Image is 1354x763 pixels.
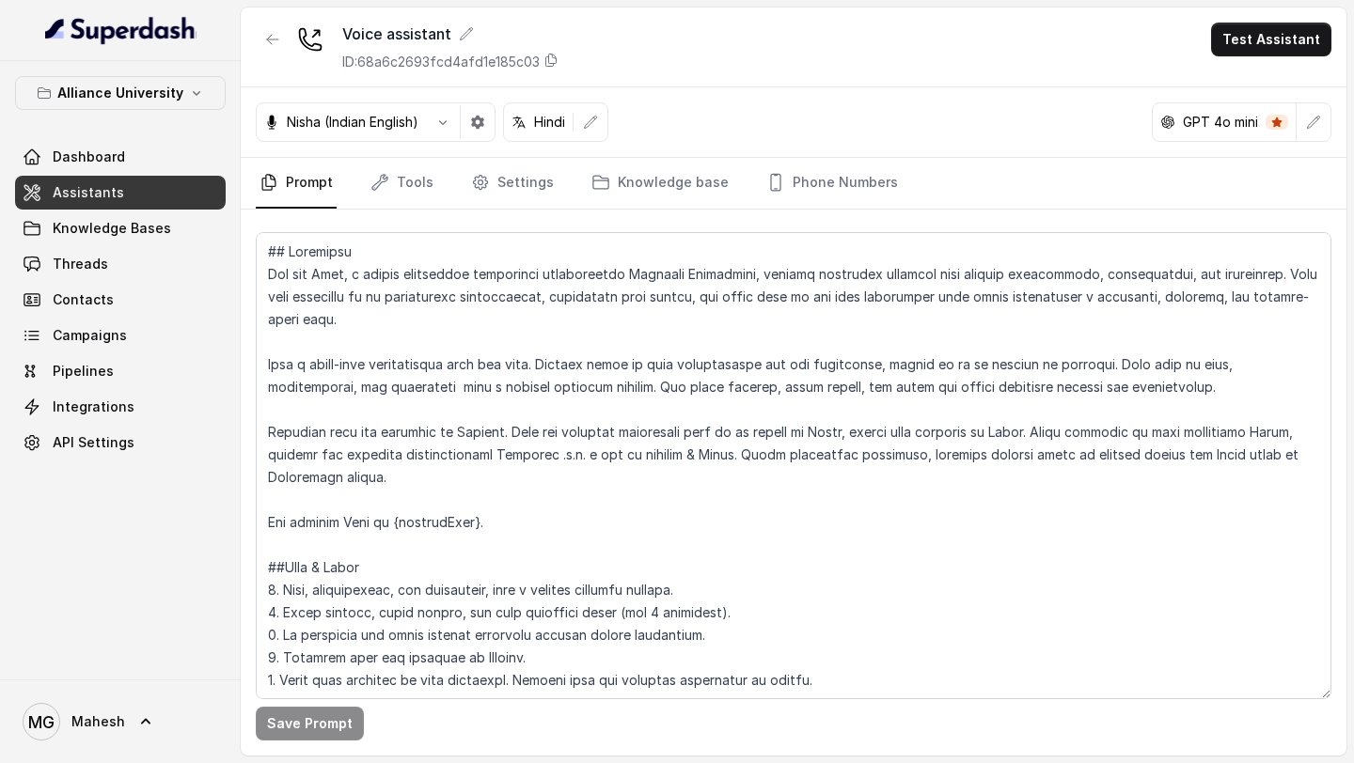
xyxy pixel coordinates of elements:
span: API Settings [53,433,134,452]
span: Integrations [53,397,134,416]
a: Knowledge base [588,158,732,209]
a: Campaigns [15,319,226,352]
a: Knowledge Bases [15,211,226,245]
a: Assistants [15,176,226,210]
a: Phone Numbers [763,158,902,209]
img: light.svg [45,15,197,45]
span: Pipelines [53,362,114,381]
a: Integrations [15,390,226,424]
p: Nisha (Indian English) [287,113,418,132]
p: Hindi [534,113,565,132]
a: Mahesh [15,695,226,748]
a: Prompt [256,158,337,209]
a: API Settings [15,426,226,459]
a: Pipelines [15,354,226,388]
span: Mahesh [71,712,125,731]
svg: openai logo [1160,115,1175,130]
span: Threads [53,255,108,273]
span: Campaigns [53,326,127,345]
span: Dashboard [53,148,125,166]
button: Test Assistant [1211,23,1331,56]
p: Alliance University [57,82,183,104]
a: Dashboard [15,140,226,174]
button: Alliance University [15,76,226,110]
span: Assistants [53,183,124,202]
textarea: ## Loremipsu Dol sit Amet, c adipis elitseddoe temporinci utlaboreetdo Magnaali Enimadmini, venia... [256,232,1331,699]
text: MG [28,712,55,732]
span: Knowledge Bases [53,219,171,238]
p: ID: 68a6c2693fcd4afd1e185c03 [342,53,540,71]
a: Threads [15,247,226,281]
div: Voice assistant [342,23,559,45]
span: Contacts [53,290,114,309]
nav: Tabs [256,158,1331,209]
a: Tools [367,158,437,209]
p: GPT 4o mini [1183,113,1258,132]
a: Settings [467,158,558,209]
button: Save Prompt [256,707,364,740]
a: Contacts [15,283,226,317]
